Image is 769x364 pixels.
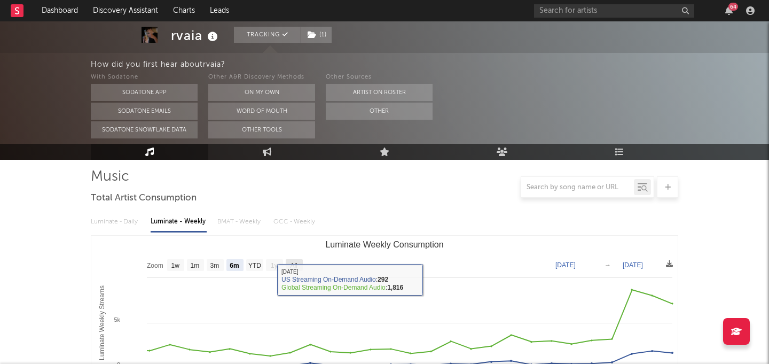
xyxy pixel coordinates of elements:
[555,261,576,269] text: [DATE]
[171,262,180,269] text: 1w
[98,285,106,360] text: Luminate Weekly Streams
[234,27,301,43] button: Tracking
[290,262,297,269] text: All
[534,4,694,18] input: Search for artists
[326,84,433,101] button: Artist on Roster
[728,3,738,11] div: 64
[91,58,769,71] div: How did you first hear about rvaia ?
[151,213,207,231] div: Luminate - Weekly
[271,262,278,269] text: 1y
[326,103,433,120] button: Other
[208,84,315,101] button: On My Own
[521,183,634,192] input: Search by song name or URL
[301,27,332,43] span: ( 1 )
[91,103,198,120] button: Sodatone Emails
[208,103,315,120] button: Word Of Mouth
[208,71,315,84] div: Other A&R Discovery Methods
[248,262,261,269] text: YTD
[91,84,198,101] button: Sodatone App
[605,261,611,269] text: →
[208,121,315,138] button: Other Tools
[230,262,239,269] text: 6m
[91,121,198,138] button: Sodatone Snowflake Data
[326,71,433,84] div: Other Sources
[725,6,733,15] button: 64
[301,27,332,43] button: (1)
[325,240,443,249] text: Luminate Weekly Consumption
[210,262,219,269] text: 3m
[91,192,197,205] span: Total Artist Consumption
[91,71,198,84] div: With Sodatone
[147,262,163,269] text: Zoom
[623,261,643,269] text: [DATE]
[171,27,221,44] div: rvaia
[91,171,129,183] span: Music
[114,316,120,323] text: 5k
[191,262,200,269] text: 1m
